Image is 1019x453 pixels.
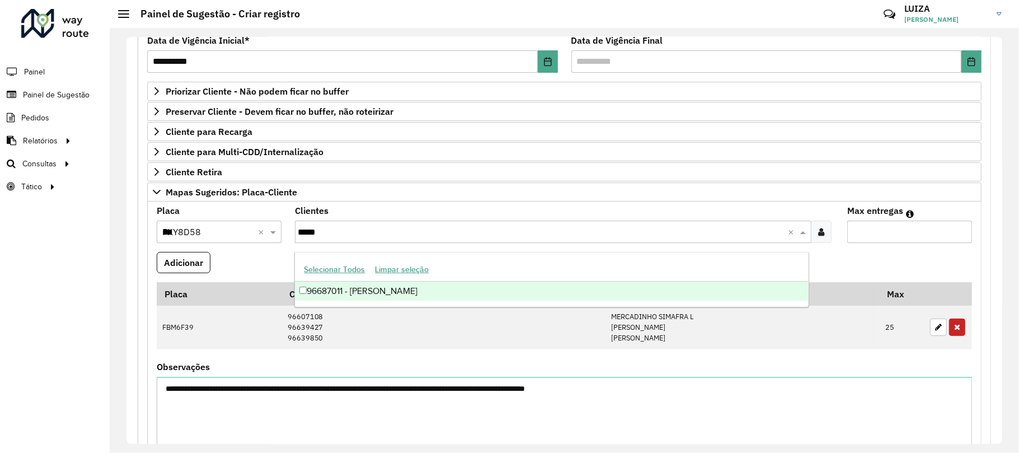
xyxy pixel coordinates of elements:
[157,360,210,373] label: Observações
[906,209,914,218] em: Máximo de clientes que serão colocados na mesma rota com os clientes informados
[904,15,988,25] span: [PERSON_NAME]
[23,135,58,147] span: Relatórios
[299,261,370,278] button: Selecionar Todos
[21,181,42,193] span: Tático
[166,188,297,197] span: Mapas Sugeridos: Placa-Cliente
[157,306,281,349] td: FBM6F39
[129,8,300,20] h2: Painel de Sugestão - Criar registro
[961,50,982,73] button: Choose Date
[281,306,605,349] td: 96607108 96639427 96639850
[147,102,982,121] a: Preservar Cliente - Devem ficar no buffer, não roteirizar
[147,183,982,202] a: Mapas Sugeridos: Placa-Cliente
[281,282,605,306] th: Código Cliente
[877,2,901,26] a: Contato Rápido
[21,112,49,124] span: Pedidos
[157,204,180,217] label: Placa
[166,167,222,176] span: Cliente Retira
[605,306,880,349] td: MERCADINHO SIMAFRA L [PERSON_NAME] [PERSON_NAME]
[258,225,267,239] span: Clear all
[166,127,252,136] span: Cliente para Recarga
[157,252,210,273] button: Adicionar
[147,162,982,181] a: Cliente Retira
[23,89,90,101] span: Painel de Sugestão
[571,34,663,47] label: Data de Vigência Final
[166,147,323,156] span: Cliente para Multi-CDD/Internalização
[22,158,57,170] span: Consultas
[880,306,924,349] td: 25
[294,252,809,307] ng-dropdown-panel: Options list
[24,66,45,78] span: Painel
[880,282,924,306] th: Max
[147,82,982,101] a: Priorizar Cliente - Não podem ficar no buffer
[147,34,250,47] label: Data de Vigência Inicial
[847,204,903,217] label: Max entregas
[788,225,797,239] span: Clear all
[166,87,349,96] span: Priorizar Cliente - Não podem ficar no buffer
[904,3,988,14] h3: LUIZA
[157,282,281,306] th: Placa
[147,142,982,161] a: Cliente para Multi-CDD/Internalização
[166,107,393,116] span: Preservar Cliente - Devem ficar no buffer, não roteirizar
[370,261,434,278] button: Limpar seleção
[147,122,982,141] a: Cliente para Recarga
[538,50,558,73] button: Choose Date
[295,204,328,217] label: Clientes
[295,282,808,301] div: 96687011 - [PERSON_NAME]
